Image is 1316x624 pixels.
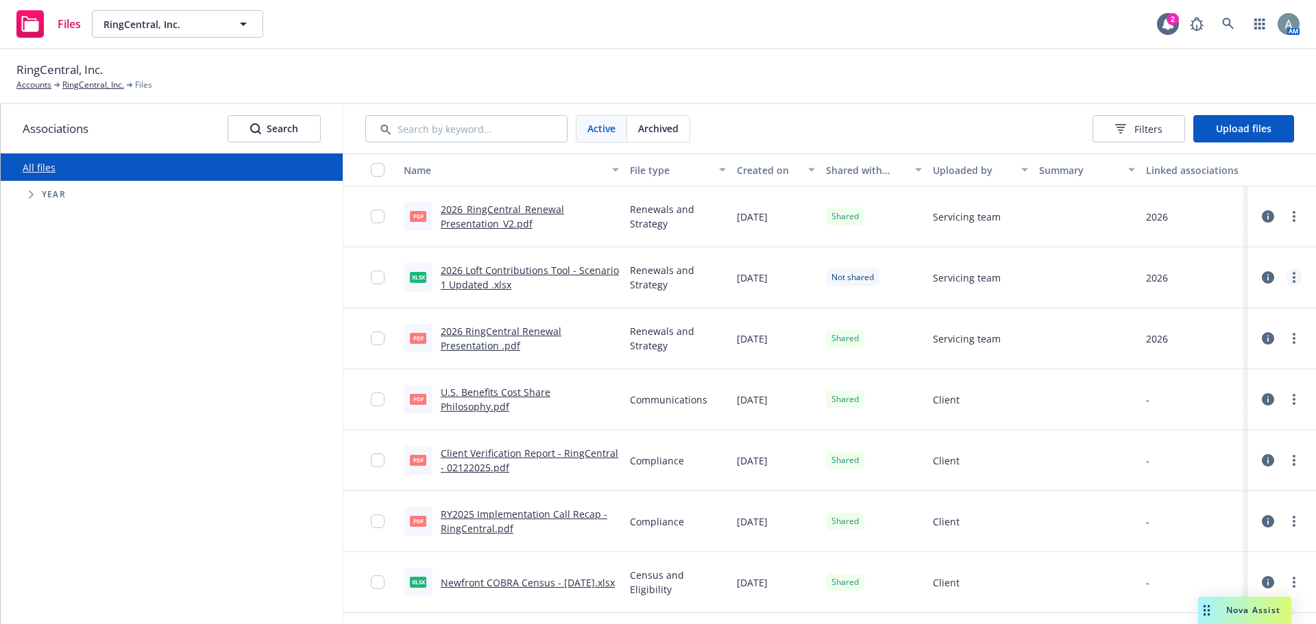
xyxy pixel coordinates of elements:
[371,453,385,467] input: Toggle Row Selected
[820,153,927,186] button: Shared with client
[441,325,561,352] a: 2026 RingCentral Renewal Presentation .pdf
[410,455,426,465] span: pdf
[630,163,711,177] div: File type
[23,161,56,174] a: All files
[371,271,385,284] input: Toggle Row Selected
[250,116,298,142] div: Search
[1093,115,1185,142] button: Filters
[737,332,768,346] span: [DATE]
[630,453,684,468] span: Compliance
[831,393,859,405] span: Shared
[927,153,1034,186] button: Uploaded by
[1286,330,1302,347] a: more
[1183,10,1210,38] a: Report a Bug
[933,332,1001,346] span: Servicing team
[737,514,768,529] span: [DATE]
[1146,332,1168,346] div: 2026
[933,575,960,590] span: Client
[1146,210,1168,224] div: 2026
[1141,153,1247,186] button: Linked associations
[410,394,426,404] span: pdf
[1146,271,1168,285] div: 2026
[630,202,726,231] span: Renewals and Strategy
[831,515,859,527] span: Shared
[933,163,1014,177] div: Uploaded by
[933,392,960,407] span: Client
[1134,122,1162,136] span: Filters
[831,210,859,223] span: Shared
[441,264,619,291] a: 2026 Loft Contributions Tool - Scenario 1 Updated .xlsx
[410,516,426,526] span: pdf
[1278,13,1300,35] img: photo
[1286,513,1302,529] a: more
[1193,115,1294,142] button: Upload files
[1246,10,1274,38] a: Switch app
[1286,208,1302,225] a: more
[441,203,564,230] a: 2026_RingCentral_Renewal Presentation_V2.pdf
[371,514,385,528] input: Toggle Row Selected
[1146,392,1149,407] div: -
[135,79,152,91] span: Files
[16,79,51,91] a: Accounts
[831,332,859,345] span: Shared
[441,447,618,474] a: Client Verification Report - RingCentral - 02122025.pdf
[638,121,679,136] span: Archived
[737,271,768,285] span: [DATE]
[826,163,907,177] div: Shared with client
[371,575,385,589] input: Toggle Row Selected
[410,333,426,343] span: pdf
[1198,597,1215,624] div: Drag to move
[737,453,768,468] span: [DATE]
[933,453,960,468] span: Client
[731,153,820,186] button: Created on
[1,181,343,208] div: Tree Example
[103,17,222,32] span: RingCentral, Inc.
[1167,13,1179,25] div: 2
[92,10,263,38] button: RingCentral, Inc.
[1198,597,1291,624] button: Nova Assist
[1034,153,1141,186] button: Summary
[737,163,800,177] div: Created on
[1039,163,1120,177] div: Summary
[23,120,88,138] span: Associations
[630,568,726,597] span: Census and Eligibility
[1146,575,1149,590] div: -
[1286,269,1302,286] a: more
[410,272,426,282] span: xlsx
[441,576,615,589] a: Newfront COBRA Census - [DATE].xlsx
[404,163,604,177] div: Name
[441,508,607,535] a: RY2025 Implementation Call Recap - RingCentral.pdf
[441,386,550,413] a: U.S. Benefits Cost Share Philosophy.pdf
[737,210,768,224] span: [DATE]
[831,454,859,466] span: Shared
[371,210,385,223] input: Toggle Row Selected
[58,18,81,29] span: Files
[624,153,731,186] button: File type
[1146,453,1149,468] div: -
[410,211,426,221] span: pdf
[1226,604,1280,616] span: Nova Assist
[630,392,707,407] span: Communications
[371,332,385,345] input: Toggle Row Selected
[250,123,261,134] svg: Search
[737,392,768,407] span: [DATE]
[737,575,768,590] span: [DATE]
[365,115,568,142] input: Search by keyword...
[1146,163,1242,177] div: Linked associations
[587,121,616,136] span: Active
[1286,574,1302,590] a: more
[933,514,960,529] span: Client
[1146,514,1149,529] div: -
[1286,391,1302,408] a: more
[42,190,66,199] span: Year
[62,79,124,91] a: RingCentral, Inc.
[933,271,1001,285] span: Servicing team
[371,163,385,177] input: Select all
[933,210,1001,224] span: Servicing team
[630,324,726,353] span: Renewals and Strategy
[11,5,86,43] a: Files
[1286,452,1302,469] a: more
[228,115,321,142] button: SearchSearch
[1115,122,1162,136] span: Filters
[371,392,385,406] input: Toggle Row Selected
